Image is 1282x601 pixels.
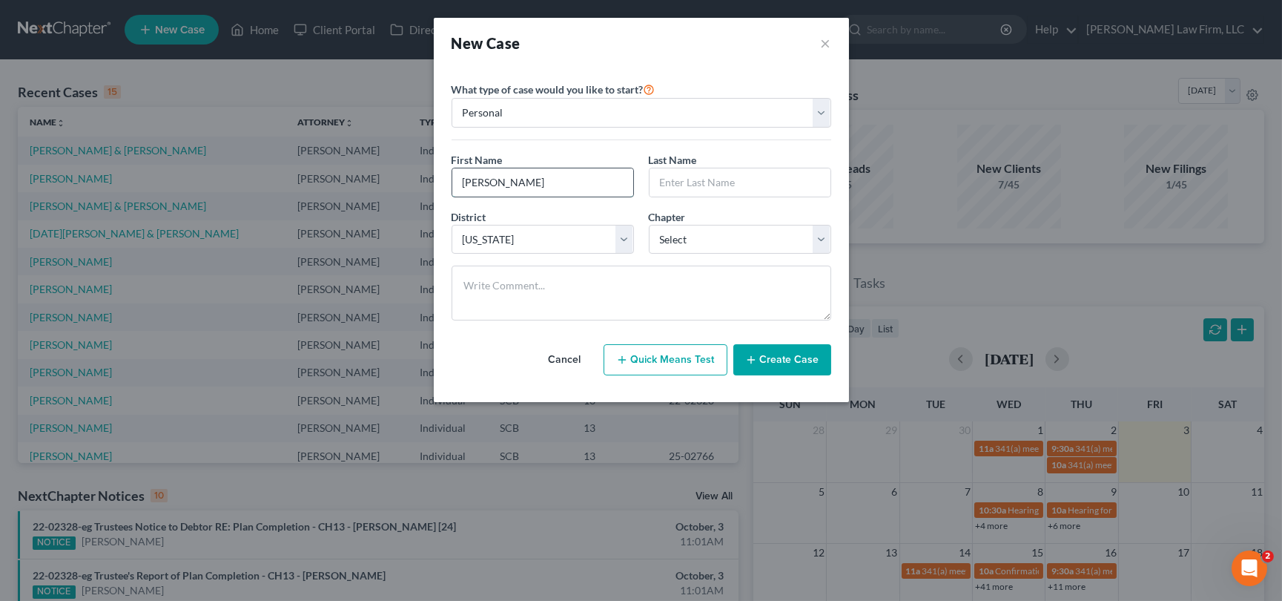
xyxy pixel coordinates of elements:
[452,168,633,197] input: Enter First Name
[649,154,697,166] span: Last Name
[1232,551,1267,586] iframe: Intercom live chat
[452,80,655,98] label: What type of case would you like to start?
[452,34,521,52] strong: New Case
[604,344,727,375] button: Quick Means Test
[821,33,831,53] button: ×
[649,211,686,223] span: Chapter
[452,211,486,223] span: District
[532,345,598,375] button: Cancel
[733,344,831,375] button: Create Case
[452,154,503,166] span: First Name
[1262,551,1274,562] span: 2
[650,168,830,197] input: Enter Last Name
